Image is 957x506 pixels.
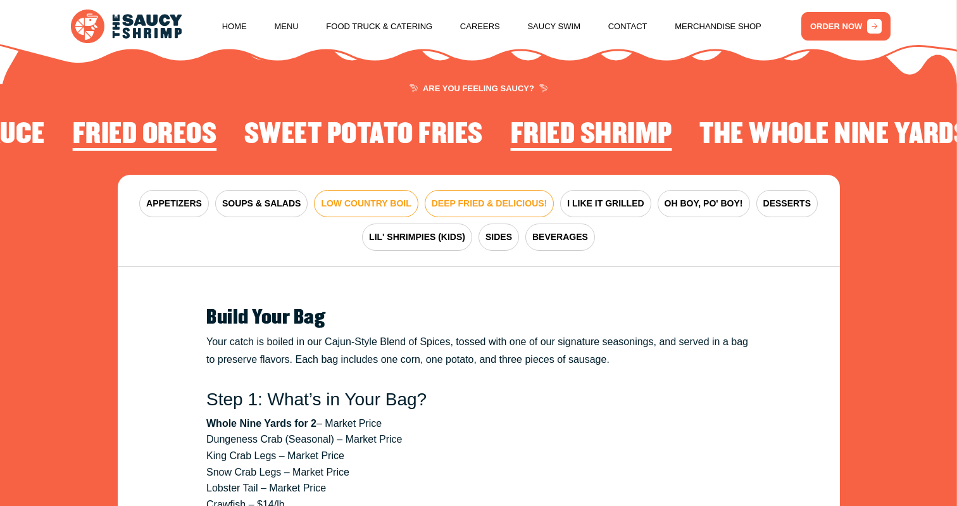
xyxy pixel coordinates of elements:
[658,190,750,217] button: OH BOY, PO' BOY!
[527,3,580,51] a: Saucy Swim
[485,231,512,244] span: SIDES
[478,224,519,251] button: SIDES
[73,119,217,155] li: 3 of 4
[222,3,247,51] a: Home
[206,333,751,369] p: Your catch is boiled in our Cajun-Style Blend of Spices, tossed with one of our signature seasoni...
[314,190,418,217] button: LOW COUNTRY BOIL
[801,12,891,41] a: ORDER NOW
[146,197,202,210] span: APPETIZERS
[222,197,301,210] span: SOUPS & SALADS
[460,3,500,51] a: Careers
[410,84,547,92] span: ARE YOU FEELING SAUCY?
[244,119,483,155] li: 4 of 4
[206,418,316,429] strong: Whole Nine Yards for 2
[525,224,595,251] button: BEVERAGES
[206,389,751,410] h3: Step 1: What’s in Your Bag?
[244,119,483,151] h2: Sweet Potato Fries
[274,3,298,51] a: Menu
[511,119,672,151] h2: Fried Shrimp
[608,3,647,51] a: Contact
[326,3,432,51] a: Food Truck & Catering
[71,9,182,43] img: logo
[369,231,465,244] span: LIL' SHRIMPIES (KIDS)
[206,415,751,432] li: – Market Price
[206,307,751,329] h2: Build Your Bag
[432,197,547,210] span: DEEP FRIED & DELICIOUS!
[215,190,308,217] button: SOUPS & SALADS
[425,190,554,217] button: DEEP FRIED & DELICIOUS!
[763,197,811,210] span: DESSERTS
[206,464,751,481] li: Snow Crab Legs – Market Price
[321,197,411,210] span: LOW COUNTRY BOIL
[756,190,818,217] button: DESSERTS
[665,197,743,210] span: OH BOY, PO' BOY!
[362,224,472,251] button: LIL' SHRIMPIES (KIDS)
[73,119,217,151] h2: Fried Oreos
[560,190,651,217] button: I LIKE IT GRILLED
[206,431,751,448] li: Dungeness Crab (Seasonal) – Market Price
[139,190,209,217] button: APPETIZERS
[532,231,588,244] span: BEVERAGES
[206,480,751,497] li: Lobster Tail – Market Price
[206,448,751,464] li: King Crab Legs – Market Price
[511,119,672,155] li: 1 of 4
[675,3,761,51] a: Merchandise Shop
[567,197,644,210] span: I LIKE IT GRILLED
